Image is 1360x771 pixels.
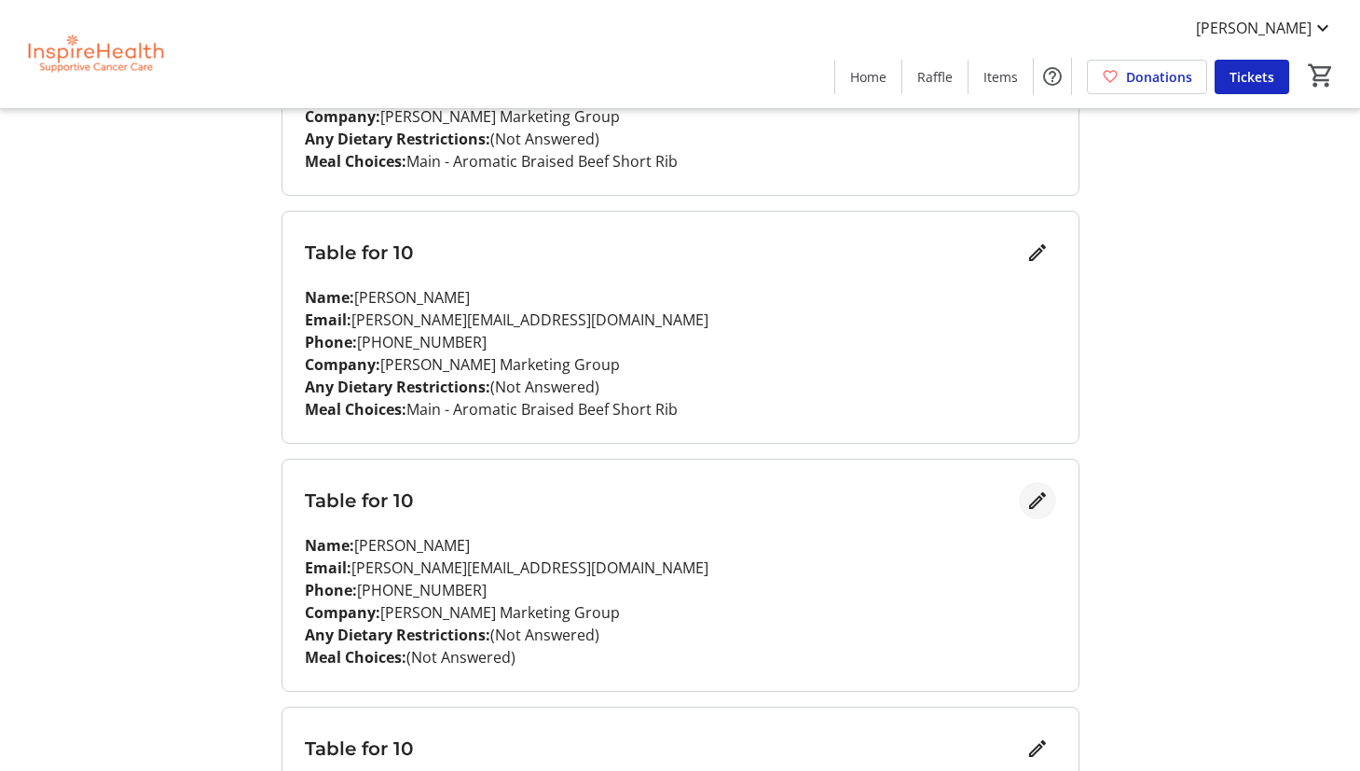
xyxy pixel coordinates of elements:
[305,535,354,556] strong: Name:
[902,60,968,94] a: Raffle
[305,286,1056,309] p: [PERSON_NAME]
[305,625,490,645] strong: Any Dietary Restrictions:
[305,735,1019,763] h3: Table for 10
[1304,59,1338,92] button: Cart
[490,377,599,397] span: (Not Answered)
[305,579,1056,601] p: [PHONE_NUMBER]
[305,602,380,623] strong: Company:
[490,129,599,149] span: (Not Answered)
[1229,67,1274,87] span: Tickets
[490,625,599,645] span: (Not Answered)
[1019,482,1056,519] button: Edit
[305,310,351,330] strong: Email:
[305,647,406,668] strong: Meal Choices:
[305,601,1056,624] p: [PERSON_NAME] Marketing Group
[305,287,354,308] strong: Name:
[968,60,1033,94] a: Items
[406,647,515,668] span: (Not Answered)
[11,7,177,101] img: InspireHealth Supportive Cancer Care's Logo
[305,150,1056,172] p: Main - Aromatic Braised Beef Short Rib
[1215,60,1289,94] a: Tickets
[305,354,380,375] strong: Company:
[983,67,1018,87] span: Items
[305,377,490,397] strong: Any Dietary Restrictions:
[1196,17,1312,39] span: [PERSON_NAME]
[1019,730,1056,767] button: Edit
[1087,60,1207,94] a: Donations
[1181,13,1349,43] button: [PERSON_NAME]
[305,487,1019,515] h3: Table for 10
[305,151,406,172] strong: Meal Choices:
[305,331,1056,353] p: [PHONE_NUMBER]
[305,309,1056,331] p: [PERSON_NAME][EMAIL_ADDRESS][DOMAIN_NAME]
[1034,58,1071,95] button: Help
[1126,67,1192,87] span: Donations
[305,353,1056,376] p: [PERSON_NAME] Marketing Group
[850,67,886,87] span: Home
[305,398,1056,420] p: Main - Aromatic Braised Beef Short Rib
[1019,234,1056,271] button: Edit
[305,399,406,420] strong: Meal Choices:
[305,558,351,578] strong: Email:
[917,67,953,87] span: Raffle
[305,332,357,352] strong: Phone:
[305,129,490,149] strong: Any Dietary Restrictions:
[305,580,357,600] strong: Phone:
[305,105,1056,128] p: [PERSON_NAME] Marketing Group
[305,239,1019,267] h3: Table for 10
[835,60,901,94] a: Home
[305,534,1056,557] p: [PERSON_NAME]
[305,557,1056,579] p: [PERSON_NAME][EMAIL_ADDRESS][DOMAIN_NAME]
[305,106,380,127] strong: Company:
